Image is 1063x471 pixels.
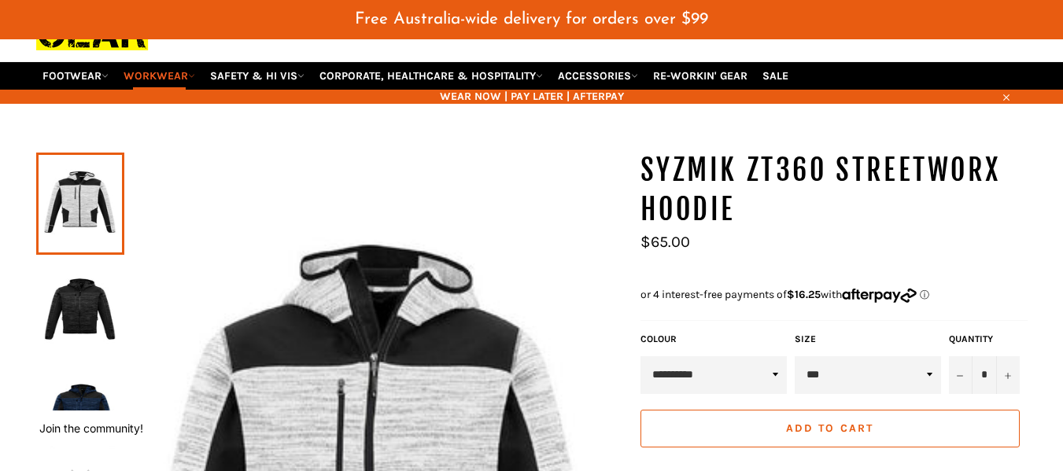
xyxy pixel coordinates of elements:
button: Increase item quantity by one [996,356,1020,394]
button: Reduce item quantity by one [949,356,973,394]
button: Add to Cart [640,410,1020,447]
span: Free Australia-wide delivery for orders over $99 [355,11,708,28]
a: RE-WORKIN' GEAR [647,62,754,90]
span: $65.00 [640,233,690,251]
span: Add to Cart [786,421,873,435]
a: ACCESSORIES [552,62,644,90]
a: SAFETY & HI VIS [204,62,311,90]
a: CORPORATE, HEALTHCARE & HOSPITALITY [313,62,549,90]
span: WEAR NOW | PAY LATER | AFTERPAY [36,89,1028,104]
label: COLOUR [640,333,787,346]
a: SALE [756,62,795,90]
a: FOOTWEAR [36,62,115,90]
button: Join the community! [39,421,143,435]
h1: SYZMIK ZT360 Streetworx Hoodie [640,151,1028,229]
label: Size [795,333,941,346]
label: Quantity [949,333,1020,346]
img: SYZMIK ZT360 Streetworx Hoodie - Workin' Gear [44,371,116,458]
a: WORKWEAR [117,62,201,90]
img: SYZMIK ZT360 Streetworx Hoodie - Workin' Gear [44,266,116,352]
